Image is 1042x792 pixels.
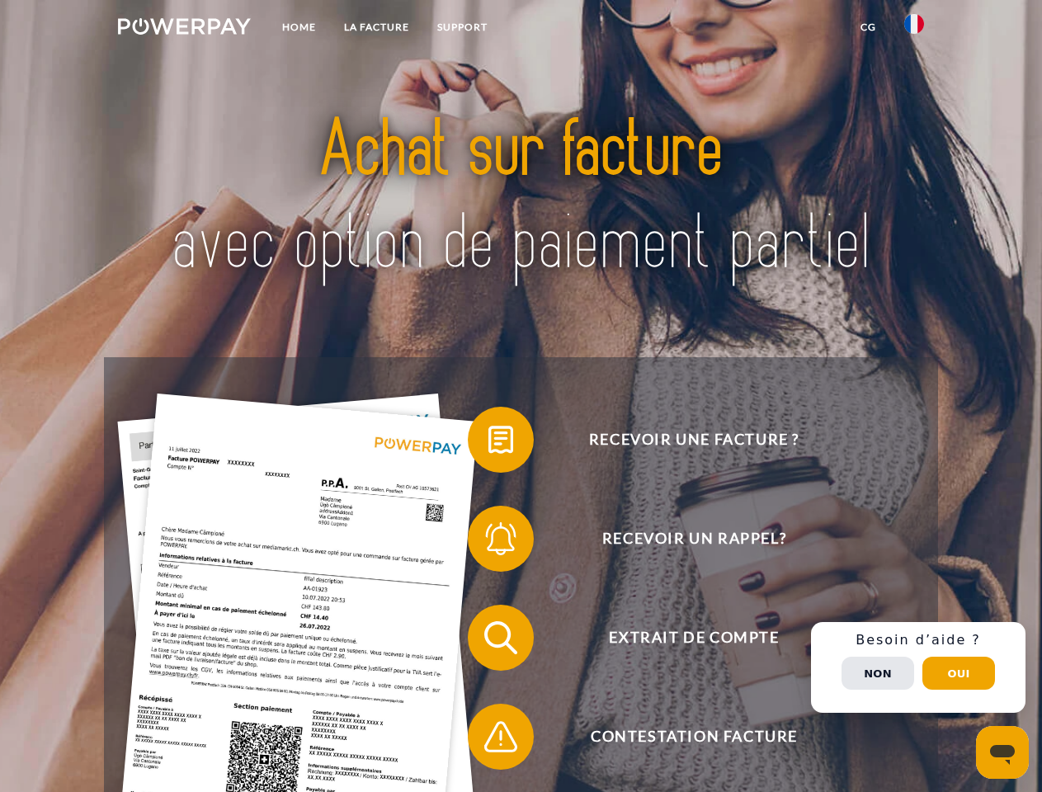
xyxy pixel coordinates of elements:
a: CG [846,12,890,42]
img: logo-powerpay-white.svg [118,18,251,35]
button: Recevoir un rappel? [468,506,897,572]
img: qb_bill.svg [480,419,521,460]
button: Recevoir une facture ? [468,407,897,473]
img: title-powerpay_fr.svg [158,79,884,316]
span: Contestation Facture [492,704,896,770]
span: Extrait de compte [492,605,896,671]
a: LA FACTURE [330,12,423,42]
img: fr [904,14,924,34]
div: Schnellhilfe [811,622,1025,713]
img: qb_search.svg [480,617,521,658]
img: qb_bell.svg [480,518,521,559]
button: Oui [922,657,995,690]
button: Extrait de compte [468,605,897,671]
h3: Besoin d’aide ? [821,632,1016,648]
span: Recevoir un rappel? [492,506,896,572]
iframe: Bouton de lancement de la fenêtre de messagerie [976,726,1029,779]
span: Recevoir une facture ? [492,407,896,473]
button: Non [842,657,914,690]
a: Support [423,12,502,42]
img: qb_warning.svg [480,716,521,757]
a: Home [268,12,330,42]
button: Contestation Facture [468,704,897,770]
